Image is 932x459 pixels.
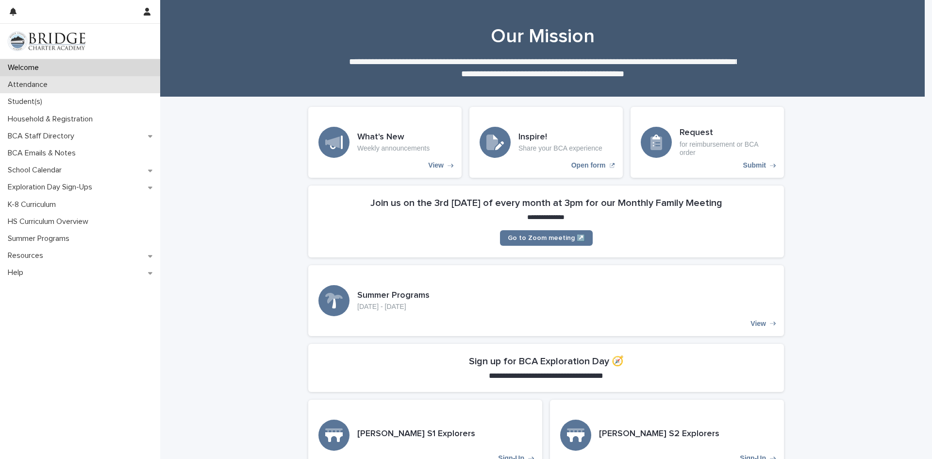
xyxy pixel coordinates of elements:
h3: [PERSON_NAME] S1 Explorers [357,429,475,440]
a: View [308,265,784,336]
h3: Summer Programs [357,290,430,301]
p: BCA Emails & Notes [4,149,83,158]
a: Go to Zoom meeting ↗️ [500,230,593,246]
p: Share your BCA experience [518,144,602,153]
h3: What's New [357,132,430,143]
span: Go to Zoom meeting ↗️ [508,235,585,241]
h3: [PERSON_NAME] S2 Explorers [599,429,719,440]
p: Help [4,268,31,277]
p: Weekly announcements [357,144,430,153]
h1: Our Mission [305,25,781,48]
a: View [308,107,462,178]
p: Student(s) [4,97,50,106]
p: HS Curriculum Overview [4,217,96,226]
p: School Calendar [4,166,69,175]
p: Open form [571,161,606,170]
p: K-8 Curriculum [4,200,64,209]
p: Submit [743,161,766,170]
p: Attendance [4,80,55,89]
p: Welcome [4,63,47,72]
a: Open form [469,107,623,178]
h2: Sign up for BCA Exploration Day 🧭 [469,356,624,367]
p: BCA Staff Directory [4,132,82,141]
p: View [428,161,444,170]
p: View [750,320,766,328]
h2: Join us on the 3rd [DATE] of every month at 3pm for our Monthly Family Meeting [370,197,722,209]
p: for reimbursement or BCA order [680,140,774,157]
p: Summer Programs [4,234,77,243]
p: Household & Registration [4,115,100,124]
p: [DATE] - [DATE] [357,303,430,311]
img: V1C1m3IdTEidaUdm9Hs0 [8,32,85,51]
p: Exploration Day Sign-Ups [4,183,100,192]
a: Submit [631,107,784,178]
p: Resources [4,251,51,260]
h3: Request [680,128,774,138]
h3: Inspire! [518,132,602,143]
